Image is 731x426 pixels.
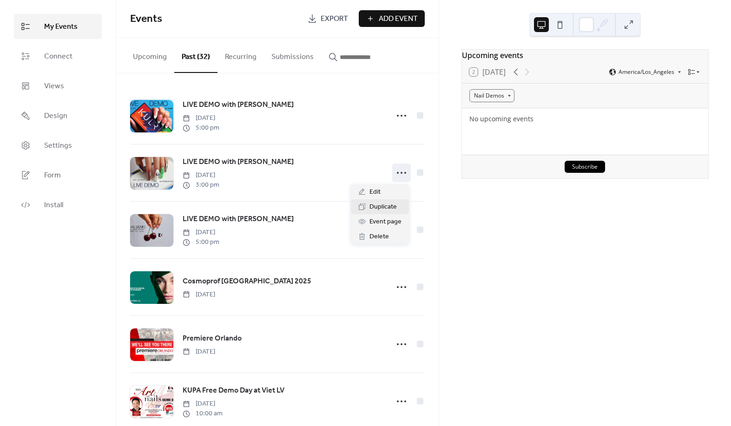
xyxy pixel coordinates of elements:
span: My Events [44,21,78,33]
button: Recurring [217,38,264,72]
span: Export [321,13,348,25]
a: Cosmoprof [GEOGRAPHIC_DATA] 2025 [183,275,311,288]
span: Duplicate [369,202,397,213]
div: No upcoming events [469,114,701,124]
span: Settings [44,140,72,151]
a: Connect [14,44,102,69]
a: Export [301,10,355,27]
span: 3:00 pm [183,180,219,190]
span: Cosmoprof [GEOGRAPHIC_DATA] 2025 [183,276,311,287]
a: My Events [14,14,102,39]
span: 5:00 pm [183,237,219,247]
a: Premiere Orlando [183,333,242,345]
button: Submissions [264,38,321,72]
span: [DATE] [183,113,219,123]
a: LIVE DEMO with [PERSON_NAME] [183,156,294,168]
button: Upcoming [125,38,174,72]
span: Views [44,81,64,92]
span: Event page [369,216,402,228]
span: Form [44,170,61,181]
span: KUPA Free Demo Day at Viet LV [183,385,284,396]
a: Settings [14,133,102,158]
span: Design [44,111,67,122]
span: Delete [369,231,389,242]
span: 10:00 am [183,409,223,419]
a: LIVE DEMO with [PERSON_NAME] [183,213,294,225]
span: LIVE DEMO with [PERSON_NAME] [183,214,294,225]
div: Upcoming events [462,50,708,61]
span: [DATE] [183,290,215,300]
a: LIVE DEMO with [PERSON_NAME] [183,99,294,111]
a: KUPA Free Demo Day at Viet LV [183,385,284,397]
span: Connect [44,51,72,62]
a: Views [14,73,102,98]
span: America/Los_Angeles [619,69,674,75]
button: Past (32) [174,38,217,73]
span: [DATE] [183,347,215,357]
button: Subscribe [565,161,605,173]
a: Form [14,163,102,188]
a: Design [14,103,102,128]
span: LIVE DEMO with [PERSON_NAME] [183,157,294,168]
span: Install [44,200,63,211]
span: 5:00 pm [183,123,219,133]
span: Premiere Orlando [183,333,242,344]
span: [DATE] [183,399,223,409]
span: [DATE] [183,228,219,237]
a: Install [14,192,102,217]
span: Events [130,9,162,29]
span: Add Event [379,13,418,25]
span: [DATE] [183,170,219,180]
span: Edit [369,187,381,198]
button: Add Event [359,10,425,27]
